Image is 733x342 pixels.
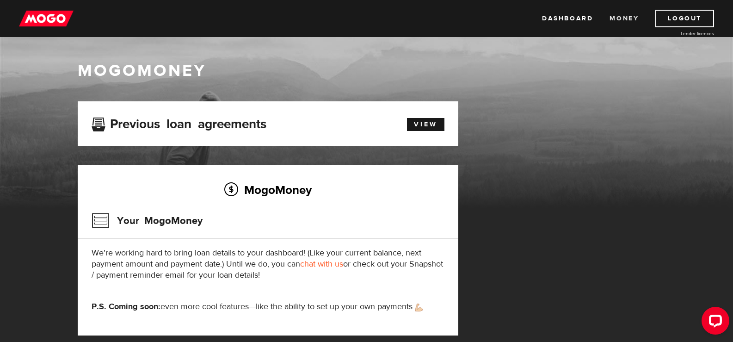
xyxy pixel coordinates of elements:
img: mogo_logo-11ee424be714fa7cbb0f0f49df9e16ec.png [19,10,74,27]
iframe: LiveChat chat widget [694,303,733,342]
p: even more cool features—like the ability to set up your own payments [92,301,444,312]
a: Logout [655,10,714,27]
a: chat with us [300,259,343,269]
h3: Previous loan agreements [92,117,266,129]
a: Lender licences [645,30,714,37]
strong: P.S. Coming soon: [92,301,160,312]
h3: Your MogoMoney [92,209,203,233]
h1: MogoMoney [78,61,656,81]
a: Dashboard [542,10,593,27]
a: Money [610,10,639,27]
img: strong arm emoji [415,304,423,311]
p: We're working hard to bring loan details to your dashboard! (Like your current balance, next paym... [92,248,444,281]
h2: MogoMoney [92,180,444,199]
a: View [407,118,444,131]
